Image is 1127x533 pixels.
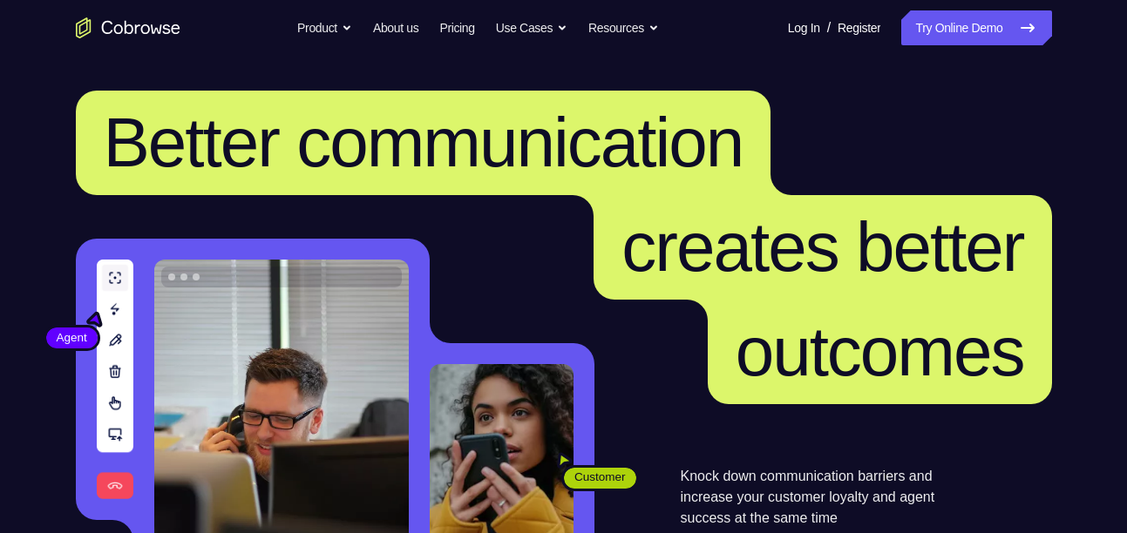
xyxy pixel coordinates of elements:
[788,10,820,45] a: Log In
[496,10,567,45] button: Use Cases
[588,10,659,45] button: Resources
[901,10,1051,45] a: Try Online Demo
[838,10,880,45] a: Register
[736,313,1024,390] span: outcomes
[104,104,743,181] span: Better communication
[681,466,966,529] p: Knock down communication barriers and increase your customer loyalty and agent success at the sam...
[373,10,418,45] a: About us
[621,208,1023,286] span: creates better
[76,17,180,38] a: Go to the home page
[439,10,474,45] a: Pricing
[297,10,352,45] button: Product
[827,17,831,38] span: /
